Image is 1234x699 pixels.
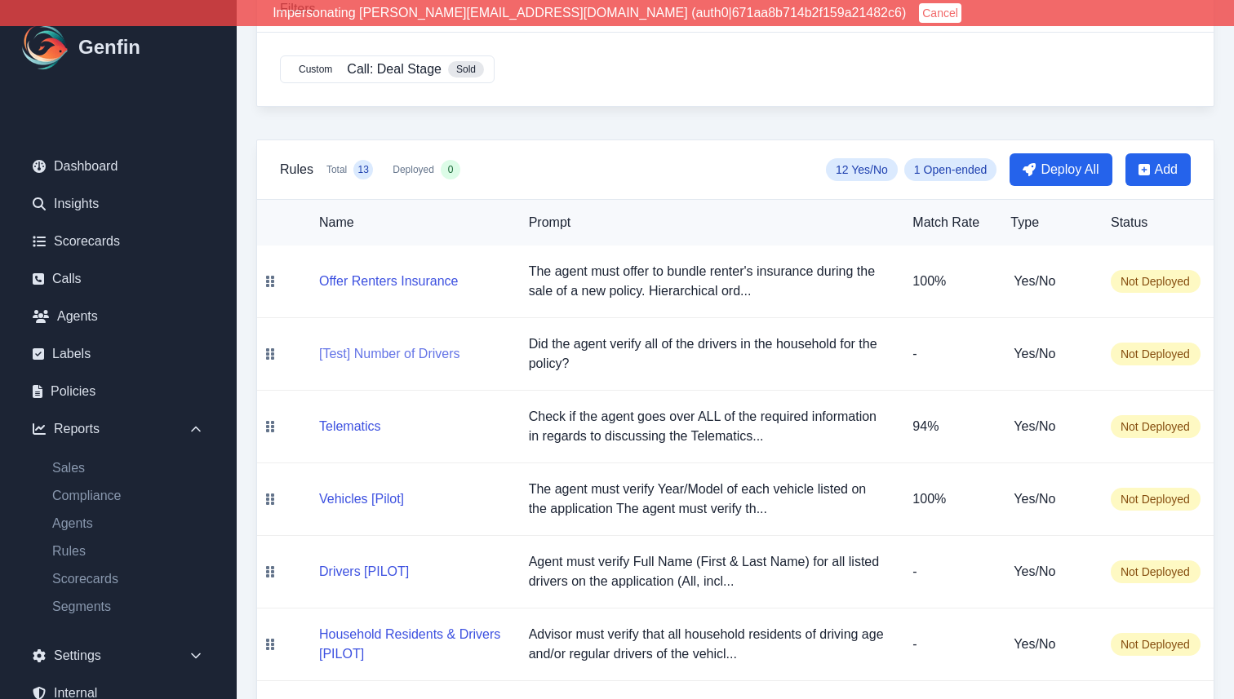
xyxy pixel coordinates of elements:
th: Name [283,200,516,246]
span: Custom [291,61,340,77]
span: Total [326,163,347,176]
p: Agent must verify Full Name (First & Last Name) for all listed drivers on the application (All, i... [529,552,887,591]
button: Vehicles [Pilot] [319,489,404,509]
p: The agent must offer to bundle renter's insurance during the sale of a new policy. Hierarchical o... [529,262,887,301]
p: Check if the agent goes over ALL of the required information in regards to discussing the Telemat... [529,407,887,446]
button: Telematics [319,417,381,436]
a: Vehicles [Pilot] [319,492,404,506]
span: 13 [358,163,369,176]
th: Status [1098,200,1214,246]
a: Scorecards [20,225,217,258]
span: Not Deployed [1111,343,1201,365]
a: [Test] Number of Drivers [319,347,459,361]
div: Settings [20,639,217,672]
button: Drivers [PILOT] [319,562,409,582]
button: Household Residents & Drivers [PILOT] [319,625,503,664]
p: Advisor must verify that all household residents of driving age and/or regular drivers of the veh... [529,625,887,664]
a: Policies [20,375,217,408]
a: Rules [39,542,217,561]
button: Cancel [919,3,961,23]
h5: Yes/No [1014,635,1085,654]
a: Calls [20,263,217,295]
span: Deployed [393,163,434,176]
th: Prompt [516,200,900,246]
span: Not Deployed [1111,633,1201,656]
button: [Test] Number of Drivers [319,344,459,364]
span: Not Deployed [1111,560,1201,583]
a: Scorecards [39,569,217,589]
a: Segments [39,597,217,617]
span: 1 Open-ended [904,158,997,181]
a: Telematics [319,419,381,433]
p: The agent must verify Year/Model of each vehicle listed on the application The agent must verify ... [529,480,887,519]
span: Deploy All [1041,160,1099,179]
span: Sold [448,61,484,77]
p: 100% [912,272,984,291]
a: Household Residents & Drivers [PILOT] [319,647,503,661]
button: Add [1125,153,1191,186]
span: Not Deployed [1111,488,1201,511]
button: Offer Renters Insurance [319,272,458,291]
a: Dashboard [20,150,217,183]
div: Reports [20,413,217,445]
h5: Yes/No [1014,489,1085,509]
a: Insights [20,188,217,220]
a: Labels [20,338,217,370]
h5: Yes/No [1014,272,1085,291]
span: Not Deployed [1111,415,1201,438]
span: Not Deployed [1111,270,1201,293]
p: - [912,562,984,582]
span: 0 [448,163,454,176]
a: Compliance [39,486,217,506]
h5: Yes/No [1014,344,1085,364]
th: Type [997,200,1098,246]
span: Add [1155,160,1178,179]
th: Match Rate [899,200,997,246]
h3: Rules [280,160,313,179]
a: Drivers [PILOT] [319,564,409,578]
h5: Yes/No [1014,417,1085,436]
a: Sales [39,458,217,478]
p: - [912,344,984,364]
p: 100% [912,489,984,509]
h5: Yes/No [1014,562,1085,582]
a: Agents [20,300,217,333]
p: 94% [912,417,984,436]
span: Call: Deal Stage [347,60,442,79]
span: 12 Yes/No [826,158,898,181]
a: Offer Renters Insurance [319,274,458,288]
p: - [912,635,984,654]
h1: Genfin [78,34,140,60]
img: Logo [20,21,72,73]
p: Did the agent verify all of the drivers in the household for the policy? [529,334,887,374]
button: Deploy All [1010,153,1112,186]
a: Agents [39,514,217,533]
